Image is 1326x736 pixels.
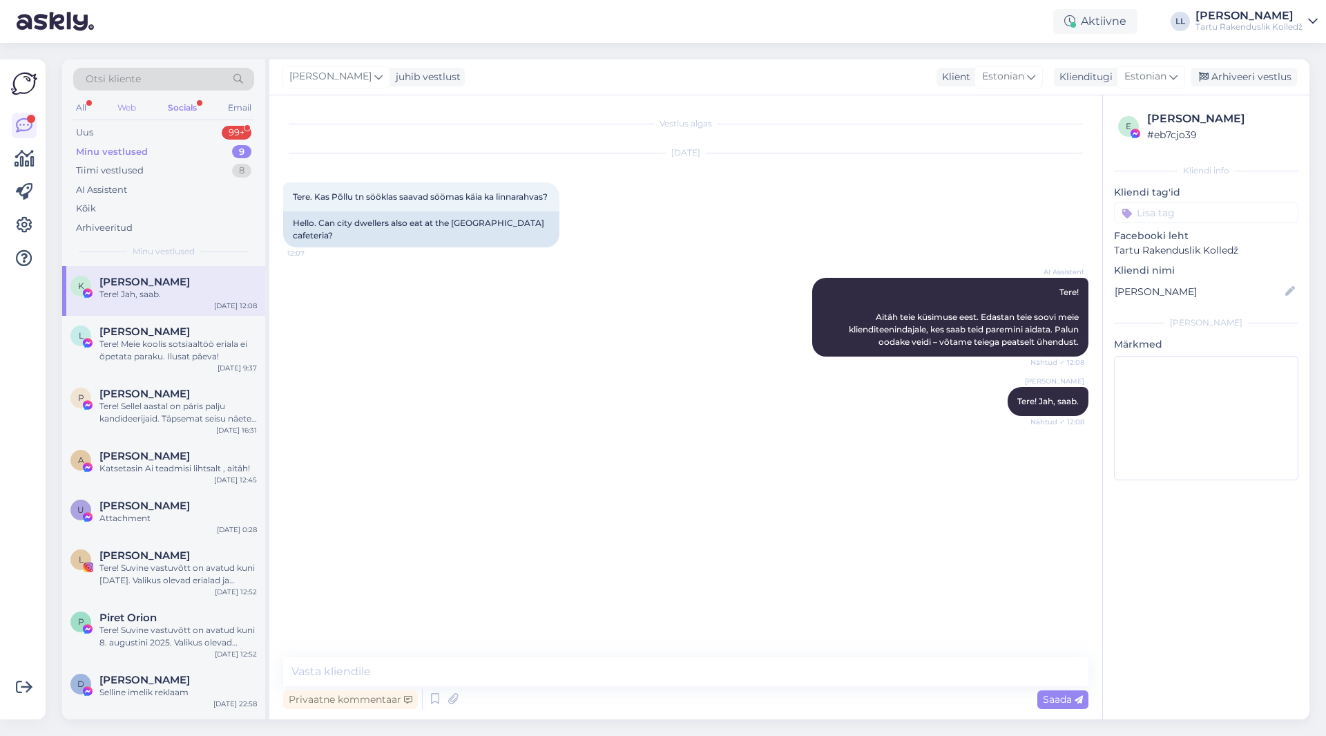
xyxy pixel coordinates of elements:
[1043,693,1083,706] span: Saada
[1053,9,1137,34] div: Aktiivne
[76,126,93,140] div: Uus
[225,99,254,117] div: Email
[215,649,257,659] div: [DATE] 12:52
[390,70,461,84] div: juhib vestlust
[79,330,84,341] span: L
[1114,202,1298,223] input: Lisa tag
[99,325,190,338] span: Leena Jersovski
[99,562,257,587] div: Tere! Suvine vastuvõtt on avatud kuni [DATE]. Valikus olevad erialad ja tingimused leiad kõige mu...
[115,99,139,117] div: Web
[289,69,372,84] span: [PERSON_NAME]
[99,450,190,462] span: Annika Lätt
[217,525,257,535] div: [DATE] 0:28
[99,338,257,363] div: Tere! Meie koolis sotsiaaltöö eriala ei õpetata paraku. Ilusat päeva!
[99,674,190,686] span: DonDiego DelaVega
[78,616,84,627] span: P
[1195,21,1303,32] div: Tartu Rakenduslik Kolledž
[849,287,1081,347] span: Tere! Aitäh teie küsimuse eest. Edastan teie soovi meie klienditeenindajale, kes saab teid paremi...
[99,388,190,400] span: Pilvi Sullan
[78,393,84,403] span: P
[936,70,970,84] div: Klient
[79,554,84,565] span: L
[76,202,96,216] div: Kõik
[293,191,548,202] span: Tere. Kas Põllu tn sööklas saavad söömas käia ka linnarahvas?
[1147,127,1294,142] div: # eb7cjo39
[99,276,190,288] span: Kerttu Kerttu
[78,281,84,291] span: K
[11,70,37,97] img: Askly Logo
[218,363,257,373] div: [DATE] 9:37
[1171,12,1190,31] div: LL
[77,504,84,515] span: U
[1032,267,1084,277] span: AI Assistent
[215,587,257,597] div: [DATE] 12:52
[287,248,339,258] span: 12:07
[1054,70,1113,84] div: Klienditugi
[232,164,251,178] div: 8
[283,690,418,709] div: Privaatne kommentaar
[213,699,257,709] div: [DATE] 22:58
[99,400,257,425] div: Tere! Sellel aastal on päris palju kandideerijaid. Täpsemat seisu näete erialade kohta [DOMAIN_NA...
[1195,10,1318,32] a: [PERSON_NAME]Tartu Rakenduslik Kolledž
[1030,417,1084,427] span: Nähtud ✓ 12:08
[76,183,127,197] div: AI Assistent
[86,72,141,86] span: Otsi kliente
[232,145,251,159] div: 9
[1114,229,1298,243] p: Facebooki leht
[133,245,195,258] span: Minu vestlused
[76,221,133,235] div: Arhiveeritud
[1195,10,1303,21] div: [PERSON_NAME]
[77,679,84,689] span: D
[222,126,251,140] div: 99+
[1114,243,1298,258] p: Tartu Rakenduslik Kolledž
[1114,185,1298,200] p: Kliendi tag'id
[99,686,257,699] div: Selline imelik reklaam
[1126,121,1131,131] span: e
[1191,68,1297,86] div: Arhiveeri vestlus
[216,425,257,435] div: [DATE] 16:31
[99,462,257,475] div: Katsetasin Ai teadmisi lihtsalt , aitäh!
[99,549,190,562] span: Lera Petrova
[76,145,148,159] div: Minu vestlused
[73,99,89,117] div: All
[99,612,157,624] span: Piret Orion
[78,455,84,465] span: A
[283,147,1088,159] div: [DATE]
[99,624,257,649] div: Tere! Suvine vastuvõtt on avatud kuni 8. augustini 2025. Valikus olevad erialad ja tingimused lei...
[283,117,1088,130] div: Vestlus algas
[1025,376,1084,386] span: [PERSON_NAME]
[982,69,1024,84] span: Estonian
[1124,69,1166,84] span: Estonian
[1017,396,1079,406] span: Tere! Jah, saab.
[99,500,190,512] span: Urmas Ruul
[1114,263,1298,278] p: Kliendi nimi
[1114,337,1298,352] p: Märkmed
[99,288,257,301] div: Tere! Jah, saab.
[214,475,257,485] div: [DATE] 12:45
[1114,164,1298,177] div: Kliendi info
[1115,284,1282,299] input: Lisa nimi
[1114,317,1298,329] div: [PERSON_NAME]
[283,211,559,247] div: Hello. Can city dwellers also eat at the [GEOGRAPHIC_DATA] cafeteria?
[214,301,257,311] div: [DATE] 12:08
[1147,111,1294,127] div: [PERSON_NAME]
[165,99,200,117] div: Socials
[99,512,257,525] div: Attachment
[1030,357,1084,368] span: Nähtud ✓ 12:08
[76,164,144,178] div: Tiimi vestlused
